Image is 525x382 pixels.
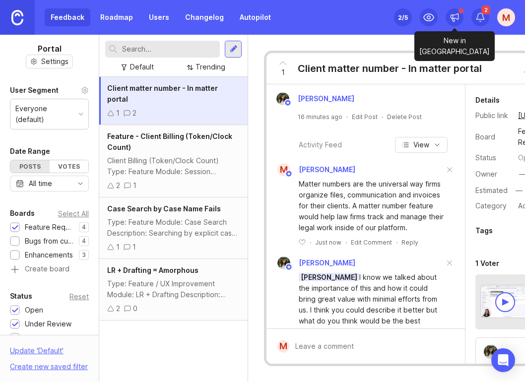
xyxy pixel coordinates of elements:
[38,43,62,55] h1: Portal
[475,257,499,269] div: 1 Voter
[277,256,290,269] img: Sarina Zohdi
[41,57,68,66] span: Settings
[107,217,240,239] div: Type: Feature Module: Case Search Description: Searching by explicit case name (“Brown v Board”) ...
[10,84,59,96] div: User Segment
[394,8,412,26] button: 2/5
[346,113,348,121] div: ·
[345,238,347,247] div: ·
[475,187,508,194] div: Estimated
[122,44,216,55] input: Search...
[15,103,74,125] div: Everyone (default)
[107,132,232,151] span: Feature - Client Billing (Token/Clock Count)
[414,31,495,61] div: New in [GEOGRAPHIC_DATA]
[276,92,289,105] img: Sarina Zohdi
[277,340,289,353] div: M
[271,163,355,176] a: M[PERSON_NAME]
[277,163,290,176] div: M
[413,140,429,150] span: View
[299,165,355,174] span: [PERSON_NAME]
[107,204,221,213] span: Case Search by Case Name Fails
[82,223,86,231] p: 4
[475,225,493,237] div: Tags
[270,92,362,105] a: Sarina Zohdi[PERSON_NAME]
[133,180,136,191] div: 1
[132,242,136,253] div: 1
[10,290,32,302] div: Status
[387,113,422,121] div: Delete Post
[10,207,35,219] div: Boards
[130,62,154,72] div: Default
[396,238,397,247] div: ·
[116,180,120,191] div: 2
[285,263,293,271] img: member badge
[475,131,510,142] div: Board
[10,345,64,361] div: Update ' Default '
[299,179,444,233] div: Matter numbers are the universal way firms organize files, communication and invoices for their c...
[351,238,392,247] div: Edit Comment
[25,318,71,329] div: Under Review
[116,303,120,314] div: 2
[25,236,74,247] div: Bugs from customers
[69,294,89,299] div: Reset
[107,84,218,103] span: Client matter number - In matter portal
[491,348,515,372] div: Open Intercom Messenger
[475,152,510,163] div: Status
[10,361,88,372] div: Create new saved filter
[99,77,248,125] a: Client matter number - In matter portal12
[484,345,498,359] img: Sarina Zohdi
[82,237,86,245] p: 4
[116,242,120,253] div: 1
[107,278,240,300] div: Type: Feature / UX Improvement Module: LR + Drafting Description: Currently presented as one modu...
[82,251,86,259] p: 3
[29,178,52,189] div: All time
[475,110,510,121] div: Public link
[298,113,342,121] a: 16 minutes ago
[179,8,230,26] a: Changelog
[10,265,89,274] a: Create board
[72,180,88,188] svg: toggle icon
[299,272,444,348] div: I know we talked about the importance of this and how it could bring great value with minimal eff...
[271,256,355,269] a: Sarina Zohdi[PERSON_NAME]
[25,332,52,343] div: Planned
[99,125,248,197] a: Feature - Client Billing (Token/Clock Count)Client Billing (Token/Clock Count) Type: Feature Modu...
[133,303,137,314] div: 0
[299,139,342,150] div: Activity Feed
[234,8,277,26] a: Autopilot
[10,160,50,173] div: Posts
[196,62,225,72] div: Trending
[481,5,490,14] span: 2
[284,99,292,107] img: member badge
[25,222,74,233] div: Feature Requests
[298,94,354,103] span: [PERSON_NAME]
[11,10,23,25] img: Canny Home
[58,211,89,216] div: Select All
[107,266,198,274] span: LR + Drafting = Amorphous
[475,200,510,211] div: Category
[497,8,515,26] button: M
[382,113,383,121] div: ·
[315,238,341,247] span: Just now
[26,55,73,68] button: Settings
[298,62,482,75] div: Client matter number - In matter portal
[352,113,378,121] div: Edit Post
[398,10,408,24] div: 2 /5
[475,169,510,180] div: Owner
[25,250,73,260] div: Enhancements
[132,108,136,119] div: 2
[99,259,248,320] a: LR + Drafting = AmorphousType: Feature / UX Improvement Module: LR + Drafting Description: Curren...
[281,67,285,78] span: 1
[50,160,89,173] div: Votes
[285,170,293,178] img: member badge
[10,145,50,157] div: Date Range
[299,258,355,267] span: [PERSON_NAME]
[143,8,175,26] a: Users
[310,238,311,247] div: ·
[299,273,359,281] span: [PERSON_NAME]
[401,238,418,247] div: Reply
[99,197,248,259] a: Case Search by Case Name FailsType: Feature Module: Case Search Description: Searching by explici...
[395,137,448,153] button: View
[25,305,43,316] div: Open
